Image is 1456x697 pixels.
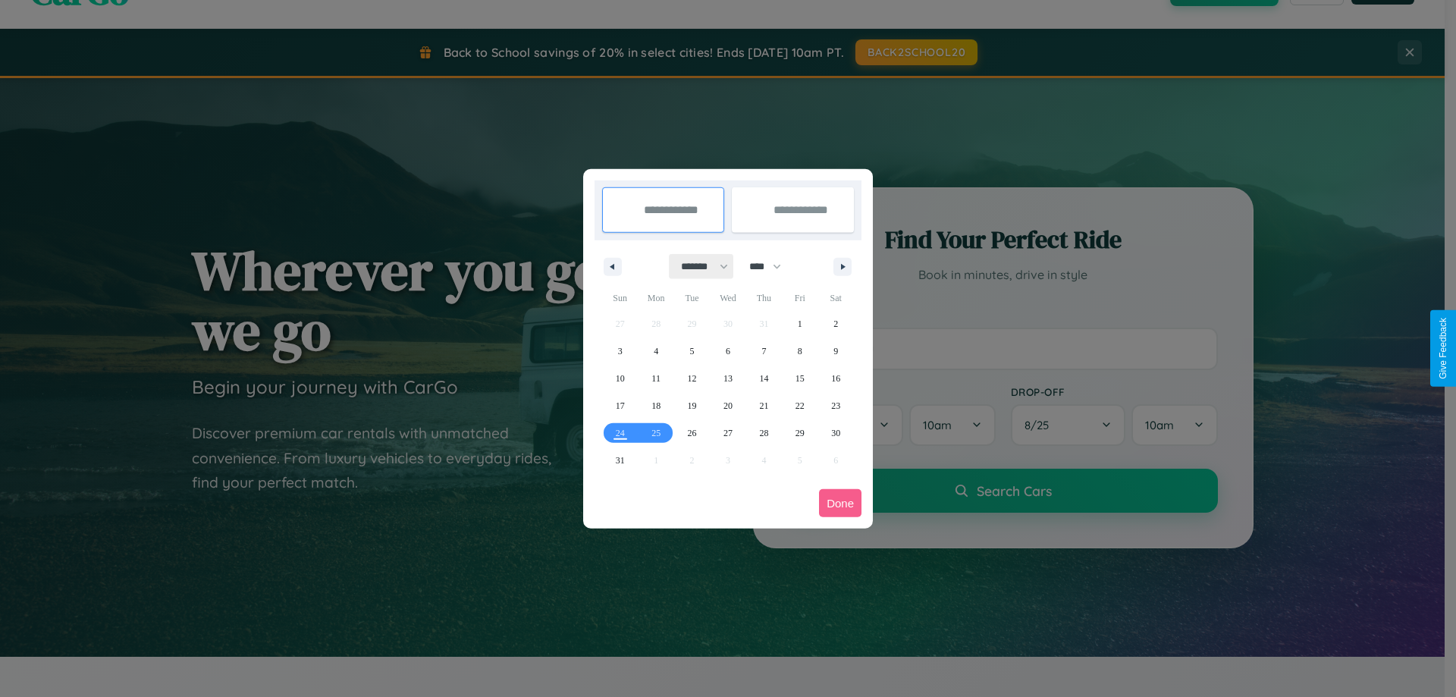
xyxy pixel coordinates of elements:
span: 15 [795,365,805,392]
button: 10 [602,365,638,392]
div: Give Feedback [1438,318,1448,379]
button: 17 [602,392,638,419]
span: 11 [651,365,661,392]
button: 15 [782,365,817,392]
span: Fri [782,286,817,310]
button: 2 [818,310,854,338]
span: 29 [795,419,805,447]
span: 22 [795,392,805,419]
button: 9 [818,338,854,365]
button: 11 [638,365,673,392]
button: 19 [674,392,710,419]
span: 2 [833,310,838,338]
span: 27 [723,419,733,447]
span: 20 [723,392,733,419]
button: 18 [638,392,673,419]
span: Mon [638,286,673,310]
button: 30 [818,419,854,447]
span: 3 [618,338,623,365]
button: 20 [710,392,745,419]
button: 1 [782,310,817,338]
span: 7 [761,338,766,365]
button: 31 [602,447,638,474]
button: 27 [710,419,745,447]
span: 18 [651,392,661,419]
button: 3 [602,338,638,365]
span: Sun [602,286,638,310]
span: 25 [651,419,661,447]
button: 14 [746,365,782,392]
span: Wed [710,286,745,310]
span: 8 [798,338,802,365]
button: 8 [782,338,817,365]
span: 10 [616,365,625,392]
span: 26 [688,419,697,447]
button: 24 [602,419,638,447]
span: 5 [690,338,695,365]
span: 9 [833,338,838,365]
button: 25 [638,419,673,447]
span: 28 [759,419,768,447]
span: Sat [818,286,854,310]
span: 14 [759,365,768,392]
span: 6 [726,338,730,365]
button: 5 [674,338,710,365]
span: 24 [616,419,625,447]
button: 21 [746,392,782,419]
button: 26 [674,419,710,447]
span: 21 [759,392,768,419]
button: 13 [710,365,745,392]
button: 16 [818,365,854,392]
span: 1 [798,310,802,338]
span: 30 [831,419,840,447]
button: 23 [818,392,854,419]
span: Thu [746,286,782,310]
button: 7 [746,338,782,365]
button: 4 [638,338,673,365]
button: 29 [782,419,817,447]
span: 4 [654,338,658,365]
span: 19 [688,392,697,419]
button: 22 [782,392,817,419]
span: 12 [688,365,697,392]
span: 23 [831,392,840,419]
span: Tue [674,286,710,310]
span: 17 [616,392,625,419]
button: 6 [710,338,745,365]
button: Done [819,489,861,517]
button: 28 [746,419,782,447]
span: 13 [723,365,733,392]
span: 16 [831,365,840,392]
span: 31 [616,447,625,474]
button: 12 [674,365,710,392]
